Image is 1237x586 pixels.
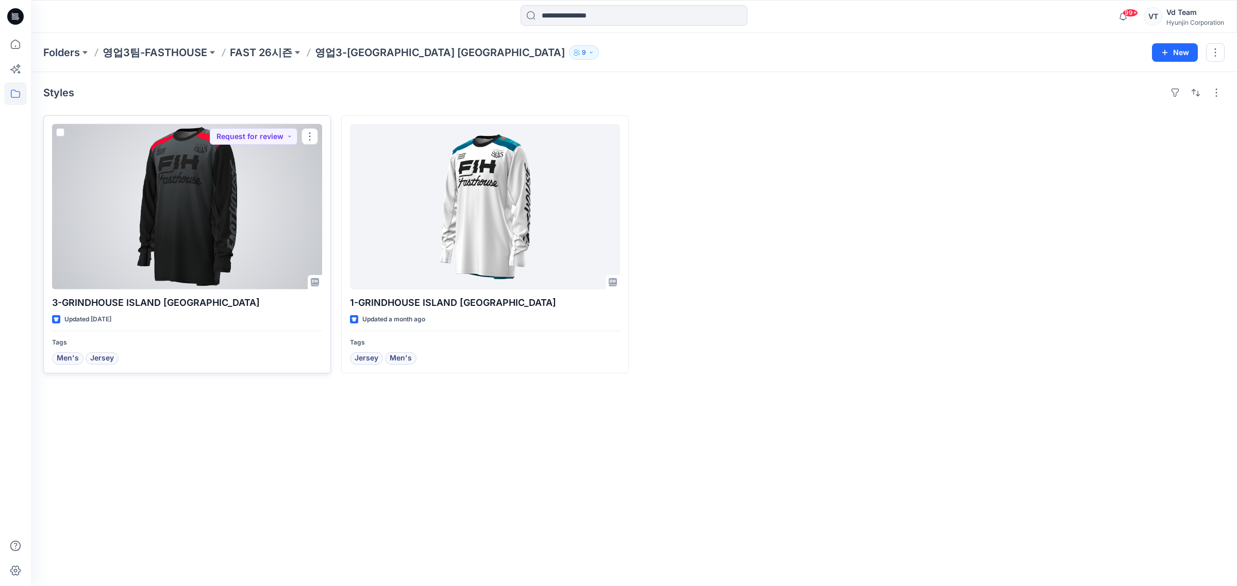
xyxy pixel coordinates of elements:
span: 99+ [1123,9,1138,17]
span: Men's [390,352,412,365]
span: Men's [57,352,79,365]
p: Updated [DATE] [64,314,111,325]
span: Jersey [90,352,114,365]
p: 영업3-[GEOGRAPHIC_DATA] [GEOGRAPHIC_DATA] [315,45,565,60]
a: Folders [43,45,80,60]
span: Jersey [355,352,378,365]
p: Tags [52,337,322,348]
p: 3-GRINDHOUSE ISLAND [GEOGRAPHIC_DATA] [52,296,322,310]
div: VT [1144,7,1162,26]
p: 1-GRINDHOUSE ISLAND [GEOGRAPHIC_DATA] [350,296,620,310]
p: Tags [350,337,620,348]
button: New [1152,43,1198,62]
a: 1-GRINDHOUSE ISLAND HOPPING JERSEY [350,124,620,289]
p: 9 [582,47,586,58]
a: FAST 26시즌 [230,45,292,60]
a: 영업3팀-FASTHOUSE [103,45,207,60]
p: Updated a month ago [362,314,425,325]
div: Vd Team [1166,6,1224,19]
div: Hyunjin Corporation [1166,19,1224,26]
a: 3-GRINDHOUSE ISLAND HOPPING JERSEY [52,124,322,289]
button: 9 [569,45,599,60]
h4: Styles [43,87,74,99]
